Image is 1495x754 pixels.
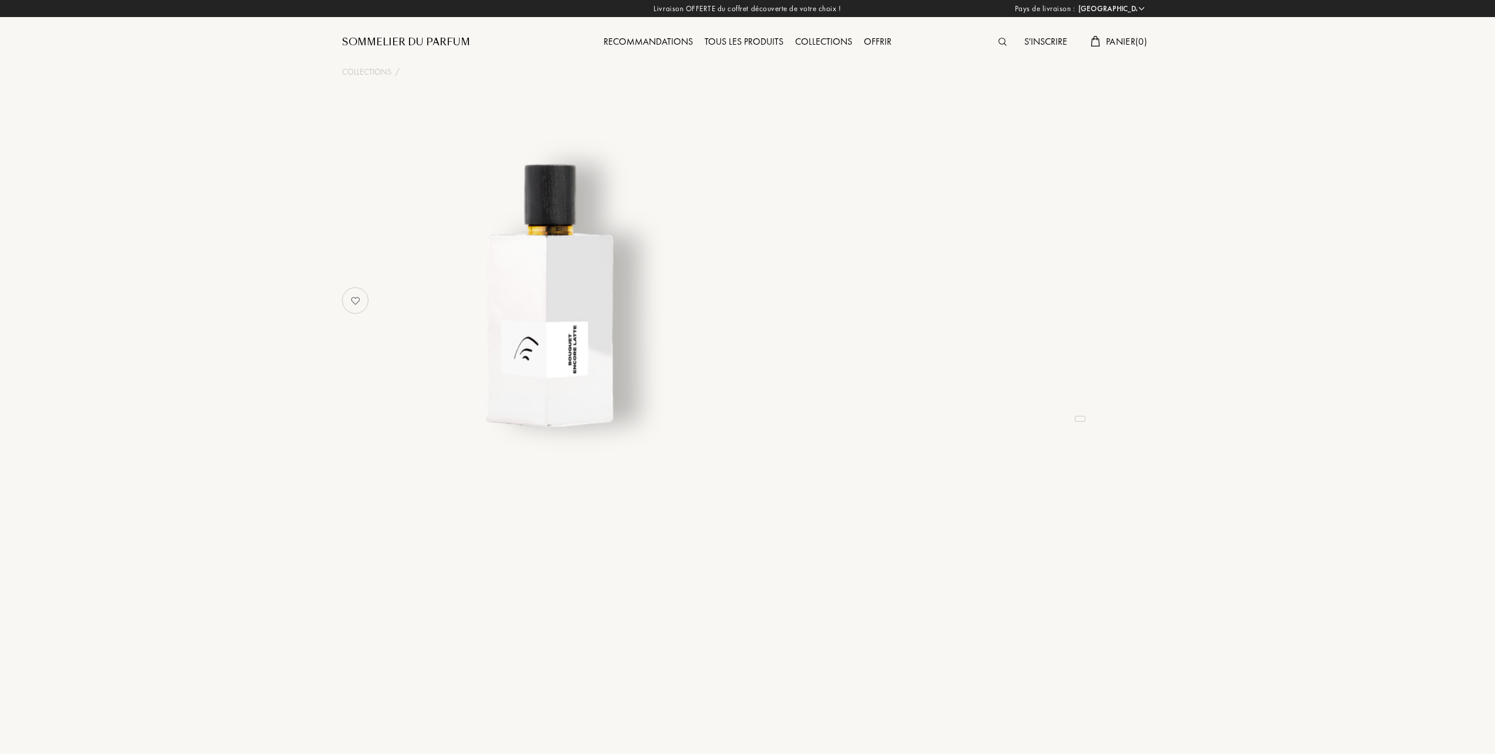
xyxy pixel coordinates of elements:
a: Sommelier du Parfum [342,35,470,49]
span: Panier ( 0 ) [1106,35,1147,48]
a: Tous les produits [699,35,789,48]
span: Pays de livraison : [1015,3,1075,15]
img: arrow_w.png [1137,4,1146,13]
div: S'inscrire [1018,35,1073,50]
div: Recommandations [598,35,699,50]
img: search_icn.svg [998,38,1007,46]
a: Collections [342,66,391,78]
a: Offrir [858,35,897,48]
div: Tous les produits [699,35,789,50]
a: Collections [789,35,858,48]
div: Offrir [858,35,897,50]
div: / [395,66,400,78]
img: cart.svg [1091,36,1100,46]
div: Collections [789,35,858,50]
img: undefined undefined [400,149,690,441]
a: S'inscrire [1018,35,1073,48]
a: Recommandations [598,35,699,48]
img: no_like_p.png [344,289,367,312]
